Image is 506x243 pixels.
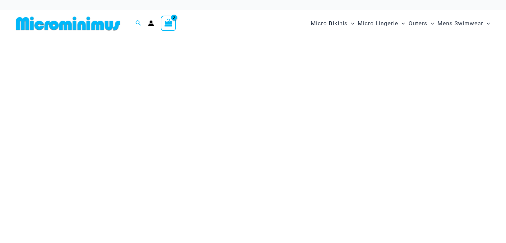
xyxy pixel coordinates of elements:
[437,15,483,32] span: Mens Swimwear
[348,15,354,32] span: Menu Toggle
[483,15,490,32] span: Menu Toggle
[308,12,493,35] nav: Site Navigation
[409,15,427,32] span: Outers
[407,13,436,34] a: OutersMenu ToggleMenu Toggle
[436,13,492,34] a: Mens SwimwearMenu ToggleMenu Toggle
[309,13,356,34] a: Micro BikinisMenu ToggleMenu Toggle
[358,15,398,32] span: Micro Lingerie
[13,16,123,31] img: MM SHOP LOGO FLAT
[427,15,434,32] span: Menu Toggle
[398,15,405,32] span: Menu Toggle
[356,13,407,34] a: Micro LingerieMenu ToggleMenu Toggle
[161,16,176,31] a: View Shopping Cart, empty
[311,15,348,32] span: Micro Bikinis
[135,19,141,28] a: Search icon link
[148,20,154,26] a: Account icon link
